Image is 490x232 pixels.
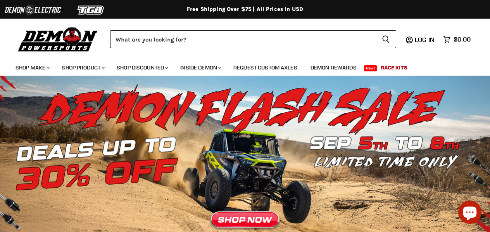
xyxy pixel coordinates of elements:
span: $0.00 [454,36,471,43]
input: Search [110,30,376,48]
a: Log in [411,36,439,43]
form: Product [110,30,396,48]
span: Log in [415,36,435,43]
button: Search [376,30,396,48]
a: Shop Discounted [111,60,173,76]
img: Demon Electric Logo 2 [4,3,62,17]
a: Inside Demon [174,60,226,76]
ul: Main menu [10,57,469,76]
span: New! [364,65,377,71]
img: TGB Logo 2 [62,3,120,17]
inbox-online-store-chat: Shopify online store chat [456,201,484,226]
a: Demon Rewards [305,60,362,76]
a: $0.00 [439,34,474,45]
a: Shop Make [10,60,54,76]
a: Shop Product [56,60,109,76]
img: Demon Powersports [16,25,100,53]
a: Request Custom Axles [228,60,303,76]
a: Race Kits [375,60,413,76]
